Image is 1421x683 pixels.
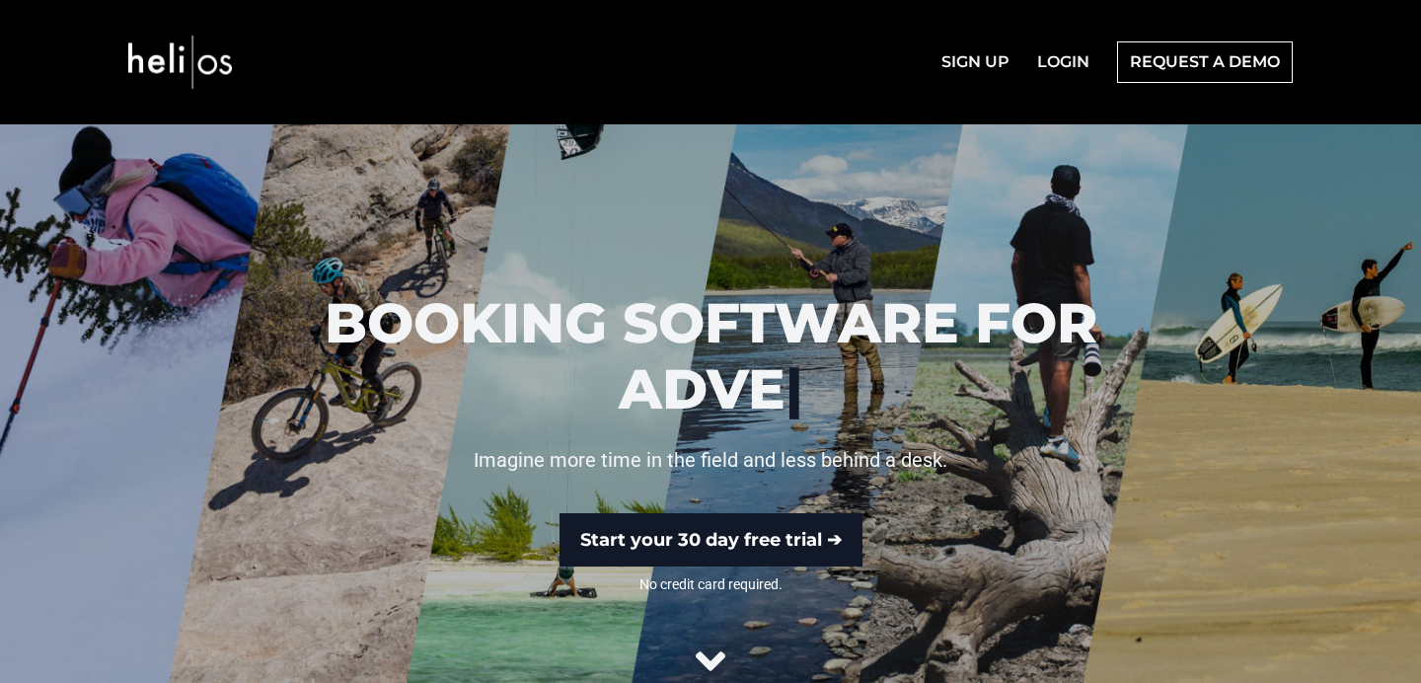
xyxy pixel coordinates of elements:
[785,355,803,422] span: |
[619,356,785,422] span: ADVE
[1025,42,1101,82] a: LOGIN
[128,12,232,113] img: Heli OS Logo
[279,290,1143,422] h1: BOOKING SOFTWARE FOR
[279,574,1143,594] span: No credit card required.
[1117,41,1293,83] a: REQUEST A DEMO
[560,513,862,567] a: Start your 30 day free trial ➔
[279,446,1143,474] p: Imagine more time in the field and less behind a desk.
[930,42,1021,82] a: SIGN UP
